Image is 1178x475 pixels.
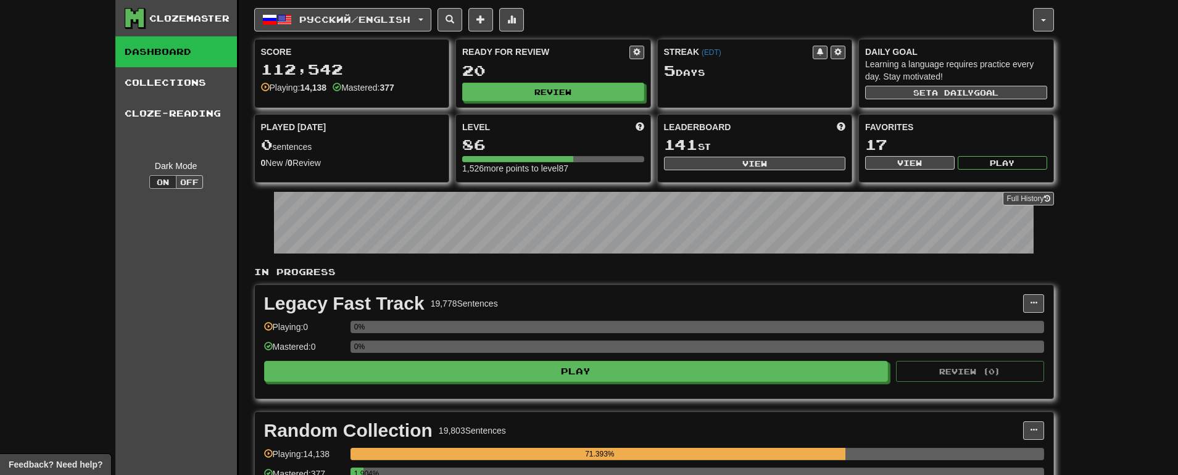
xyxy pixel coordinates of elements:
[462,162,644,175] div: 1,526 more points to level 87
[462,63,644,78] div: 20
[9,458,102,471] span: Open feedback widget
[299,14,410,25] span: Русский / English
[896,361,1044,382] button: Review (0)
[664,136,698,153] span: 141
[300,83,326,93] strong: 14,138
[149,12,230,25] div: Clozemaster
[176,175,203,189] button: Off
[636,121,644,133] span: Score more points to level up
[264,448,344,468] div: Playing: 14,138
[380,83,394,93] strong: 377
[261,46,443,58] div: Score
[261,81,327,94] div: Playing:
[865,58,1047,83] div: Learning a language requires practice every day. Stay motivated!
[462,83,644,101] button: Review
[664,63,846,79] div: Day s
[149,175,176,189] button: On
[664,46,813,58] div: Streak
[865,121,1047,133] div: Favorites
[462,46,629,58] div: Ready for Review
[499,8,524,31] button: More stats
[125,160,228,172] div: Dark Mode
[865,46,1047,58] div: Daily Goal
[115,67,237,98] a: Collections
[462,121,490,133] span: Level
[1003,192,1053,205] a: Full History
[115,98,237,129] a: Cloze-Reading
[702,48,721,57] a: (EDT)
[865,156,955,170] button: View
[264,294,425,313] div: Legacy Fast Track
[664,62,676,79] span: 5
[354,448,845,460] div: 71.393%
[264,421,433,440] div: Random Collection
[261,137,443,153] div: sentences
[932,88,974,97] span: a daily
[115,36,237,67] a: Dashboard
[865,86,1047,99] button: Seta dailygoal
[837,121,845,133] span: This week in points, UTC
[664,137,846,153] div: st
[333,81,394,94] div: Mastered:
[438,8,462,31] button: Search sentences
[264,361,889,382] button: Play
[288,158,292,168] strong: 0
[264,321,344,341] div: Playing: 0
[664,121,731,133] span: Leaderboard
[664,157,846,170] button: View
[254,8,431,31] button: Русский/English
[261,62,443,77] div: 112,542
[261,158,266,168] strong: 0
[264,341,344,361] div: Mastered: 0
[865,137,1047,152] div: 17
[261,136,273,153] span: 0
[261,121,326,133] span: Played [DATE]
[468,8,493,31] button: Add sentence to collection
[431,297,498,310] div: 19,778 Sentences
[958,156,1047,170] button: Play
[462,137,644,152] div: 86
[439,424,506,437] div: 19,803 Sentences
[254,266,1054,278] p: In Progress
[261,157,443,169] div: New / Review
